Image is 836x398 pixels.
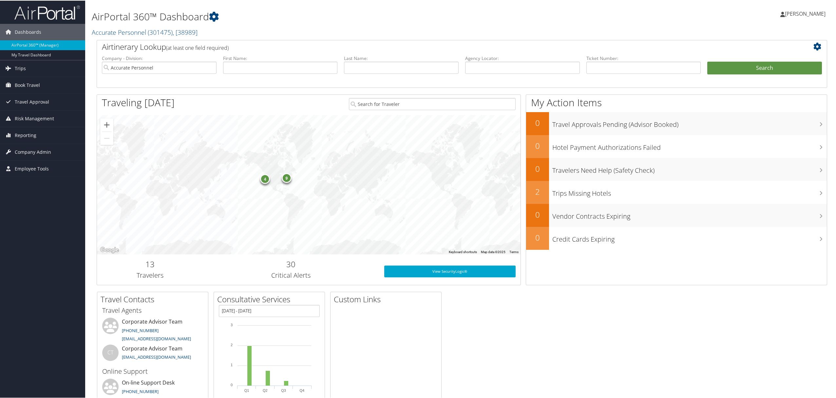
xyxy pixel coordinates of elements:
[102,258,198,269] h2: 13
[102,270,198,279] h3: Travelers
[100,131,113,144] button: Zoom out
[102,41,761,52] h2: Airtinerary Lookup
[231,382,233,386] tspan: 0
[15,160,49,176] span: Employee Tools
[99,245,120,254] img: Google
[526,134,827,157] a: 0Hotel Payment Authorizations Failed
[122,388,159,394] a: [PHONE_NUMBER]
[231,322,233,326] tspan: 3
[166,44,229,51] span: (at least one field required)
[223,54,338,61] label: First Name:
[122,335,191,341] a: [EMAIL_ADDRESS][DOMAIN_NAME]
[15,110,54,126] span: Risk Management
[260,173,270,183] div: 4
[586,54,701,61] label: Ticket Number:
[526,226,827,249] a: 0Credit Cards Expiring
[526,209,549,220] h2: 0
[526,203,827,226] a: 0Vendor Contracts Expiring
[102,344,119,360] div: CT
[526,163,549,174] h2: 0
[780,3,832,23] a: [PERSON_NAME]
[102,95,175,109] h1: Traveling [DATE]
[526,140,549,151] h2: 0
[15,76,40,93] span: Book Travel
[334,293,441,304] h2: Custom Links
[465,54,580,61] label: Agency Locator:
[231,342,233,346] tspan: 2
[526,95,827,109] h1: My Action Items
[785,10,826,17] span: [PERSON_NAME]
[217,293,325,304] h2: Consultative Services
[244,388,249,392] text: Q1
[481,249,505,253] span: Map data ©2025
[15,143,51,160] span: Company Admin
[14,4,80,20] img: airportal-logo.png
[552,185,827,197] h3: Trips Missing Hotels
[15,93,49,109] span: Travel Approval
[101,293,208,304] h2: Travel Contacts
[281,388,286,392] text: Q3
[526,180,827,203] a: 2Trips Missing Hotels
[99,344,206,365] li: Corporate Advisor Team
[526,186,549,197] h2: 2
[122,353,191,359] a: [EMAIL_ADDRESS][DOMAIN_NAME]
[707,61,822,74] button: Search
[552,208,827,220] h3: Vendor Contracts Expiring
[15,60,26,76] span: Trips
[552,139,827,151] h3: Hotel Payment Authorizations Failed
[92,27,198,36] a: Accurate Personnel
[15,127,36,143] span: Reporting
[526,231,549,243] h2: 0
[282,172,292,182] div: 9
[263,388,268,392] text: Q2
[100,118,113,131] button: Zoom in
[552,116,827,129] h3: Travel Approvals Pending (Advisor Booked)
[552,162,827,174] h3: Travelers Need Help (Safety Check)
[300,388,305,392] text: Q4
[208,258,374,269] h2: 30
[15,23,41,40] span: Dashboards
[384,265,516,277] a: View SecurityLogic®
[526,111,827,134] a: 0Travel Approvals Pending (Advisor Booked)
[102,305,203,314] h3: Travel Agents
[231,362,233,366] tspan: 1
[102,366,203,375] h3: Online Support
[99,317,206,344] li: Corporate Advisor Team
[92,9,585,23] h1: AirPortal 360™ Dashboard
[208,270,374,279] h3: Critical Alerts
[349,97,516,109] input: Search for Traveler
[122,327,159,333] a: [PHONE_NUMBER]
[509,249,519,253] a: Terms (opens in new tab)
[148,27,173,36] span: ( 301475 )
[449,249,477,254] button: Keyboard shortcuts
[526,117,549,128] h2: 0
[552,231,827,243] h3: Credit Cards Expiring
[99,245,120,254] a: Open this area in Google Maps (opens a new window)
[102,54,217,61] label: Company - Division:
[173,27,198,36] span: , [ 38989 ]
[344,54,459,61] label: Last Name:
[526,157,827,180] a: 0Travelers Need Help (Safety Check)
